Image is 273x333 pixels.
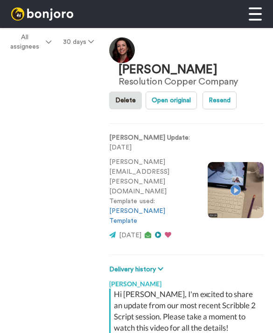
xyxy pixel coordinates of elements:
div: Resolution Copper Company [119,77,238,87]
a: [PERSON_NAME] Template [109,208,165,224]
button: Delivery history [109,264,166,275]
img: menu-white.svg [249,7,262,21]
img: Image of Karlene Martorana [109,37,135,63]
p: : [DATE] [109,133,194,153]
button: Delete [109,92,142,109]
span: All assignees [6,33,44,51]
img: bj-logo-header-white.svg [11,7,73,21]
button: Resend [203,92,237,109]
div: [PERSON_NAME] [119,63,238,77]
span: [DATE] [119,232,141,239]
p: [PERSON_NAME][EMAIL_ADDRESS][PERSON_NAME][DOMAIN_NAME] Template used: [109,157,194,226]
strong: [PERSON_NAME] Update [109,135,189,141]
button: 30 days [57,34,99,50]
div: [PERSON_NAME] [109,275,264,289]
button: Open original [146,92,197,109]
